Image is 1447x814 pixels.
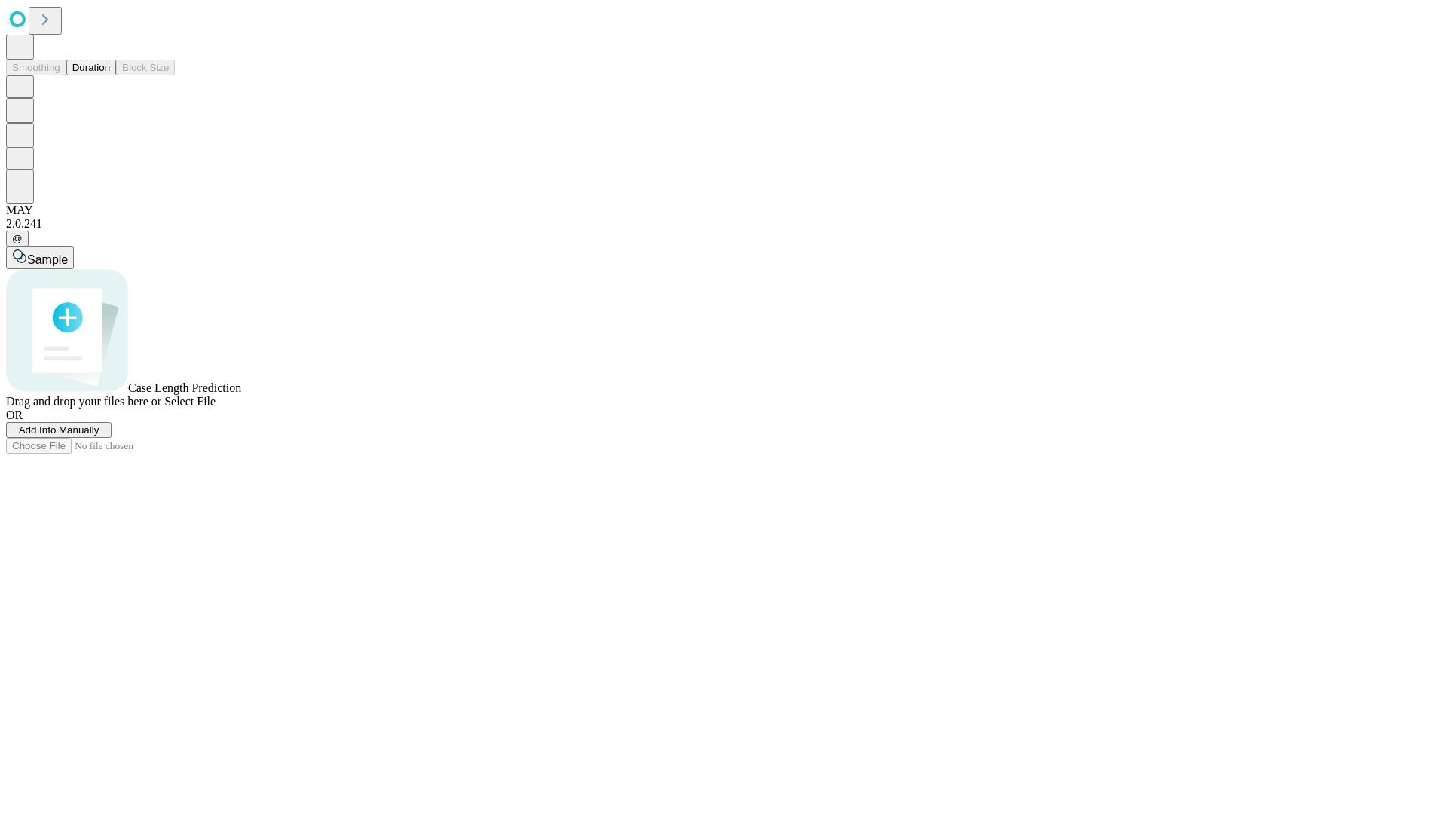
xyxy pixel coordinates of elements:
[6,409,23,421] span: OR
[128,381,241,394] span: Case Length Prediction
[12,233,23,244] span: @
[6,217,1441,231] div: 2.0.241
[19,424,99,436] span: Add Info Manually
[164,395,216,408] span: Select File
[116,60,175,75] button: Block Size
[6,422,112,438] button: Add Info Manually
[27,253,68,266] span: Sample
[6,203,1441,217] div: MAY
[6,60,66,75] button: Smoothing
[66,60,116,75] button: Duration
[6,395,161,408] span: Drag and drop your files here or
[6,231,29,246] button: @
[6,246,74,269] button: Sample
